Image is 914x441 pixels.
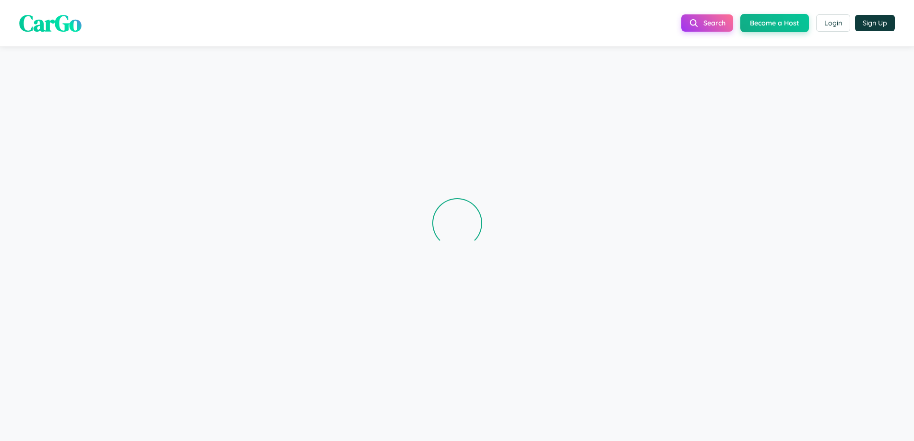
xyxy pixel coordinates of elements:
[681,14,733,32] button: Search
[816,14,850,32] button: Login
[19,7,82,39] span: CarGo
[703,19,725,27] span: Search
[740,14,809,32] button: Become a Host
[855,15,895,31] button: Sign Up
